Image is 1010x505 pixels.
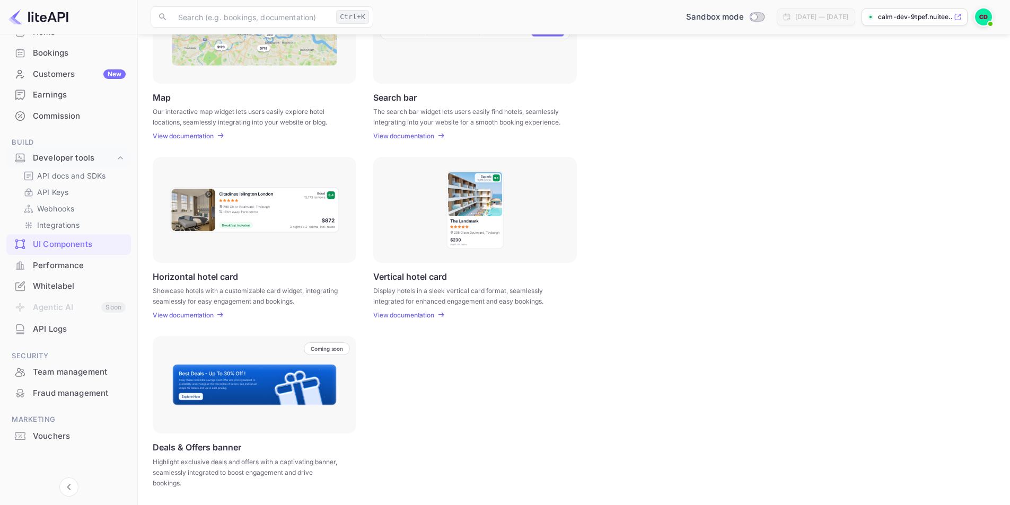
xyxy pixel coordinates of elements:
[373,132,434,140] p: View documentation
[373,107,564,126] p: The search bar widget lets users easily find hotels, seamlessly integrating into your website for...
[169,187,340,233] img: Horizontal hotel card Frame
[37,203,74,214] p: Webhooks
[33,47,126,59] div: Bookings
[446,170,504,250] img: Vertical hotel card Frame
[6,362,131,382] a: Team management
[6,85,131,104] a: Earnings
[153,271,238,281] p: Horizontal hotel card
[6,426,131,446] a: Vouchers
[686,11,744,23] span: Sandbox mode
[153,92,171,102] p: Map
[153,442,241,453] p: Deals & Offers banner
[33,430,126,442] div: Vouchers
[6,64,131,85] div: CustomersNew
[6,85,131,105] div: Earnings
[33,387,126,400] div: Fraud management
[172,364,337,406] img: Banner Frame
[6,362,131,383] div: Team management
[37,219,80,231] p: Integrations
[33,152,115,164] div: Developer tools
[6,276,131,297] div: Whitelabel
[6,137,131,148] span: Build
[311,345,343,352] p: Coming soon
[6,383,131,404] div: Fraud management
[373,311,434,319] p: View documentation
[6,255,131,275] a: Performance
[975,8,992,25] img: Calm Dev
[19,184,127,200] div: API Keys
[33,366,126,378] div: Team management
[19,217,127,233] div: Integrations
[33,110,126,122] div: Commission
[6,319,131,340] div: API Logs
[6,43,131,63] a: Bookings
[23,187,122,198] a: API Keys
[6,255,131,276] div: Performance
[37,187,68,198] p: API Keys
[373,311,437,319] a: View documentation
[153,107,343,126] p: Our interactive map widget lets users easily explore hotel locations, seamlessly integrating into...
[33,323,126,335] div: API Logs
[6,106,131,127] div: Commission
[6,350,131,362] span: Security
[37,170,106,181] p: API docs and SDKs
[6,383,131,403] a: Fraud management
[6,149,131,167] div: Developer tools
[23,203,122,214] a: Webhooks
[6,426,131,447] div: Vouchers
[59,477,78,497] button: Collapse navigation
[33,68,126,81] div: Customers
[19,201,127,216] div: Webhooks
[33,89,126,101] div: Earnings
[6,234,131,255] div: UI Components
[103,69,126,79] div: New
[373,92,417,102] p: Search bar
[6,22,131,42] a: Home
[33,280,126,293] div: Whitelabel
[153,132,217,140] a: View documentation
[172,6,332,28] input: Search (e.g. bookings, documentation)
[8,8,68,25] img: LiteAPI logo
[6,43,131,64] div: Bookings
[23,219,122,231] a: Integrations
[23,170,122,181] a: API docs and SDKs
[373,271,447,281] p: Vertical hotel card
[153,311,217,319] a: View documentation
[682,11,768,23] div: Switch to Production mode
[153,311,214,319] p: View documentation
[33,238,126,251] div: UI Components
[373,286,564,305] p: Display hotels in a sleek vertical card format, seamlessly integrated for enhanced engagement and...
[6,64,131,84] a: CustomersNew
[153,286,343,305] p: Showcase hotels with a customizable card widget, integrating seamlessly for easy engagement and b...
[33,260,126,272] div: Performance
[6,414,131,426] span: Marketing
[6,234,131,254] a: UI Components
[6,106,131,126] a: Commission
[19,168,127,183] div: API docs and SDKs
[373,132,437,140] a: View documentation
[6,276,131,296] a: Whitelabel
[6,319,131,339] a: API Logs
[153,132,214,140] p: View documentation
[795,12,848,22] div: [DATE] — [DATE]
[336,10,369,24] div: Ctrl+K
[878,12,952,22] p: calm-dev-9tpef.nuitee....
[153,457,343,489] p: Highlight exclusive deals and offers with a captivating banner, seamlessly integrated to boost en...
